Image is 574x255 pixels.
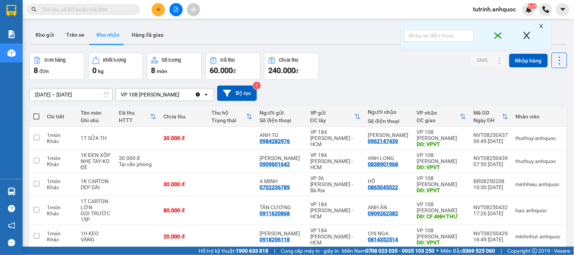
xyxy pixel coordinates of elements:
svg: open [203,92,209,98]
span: tutrinh.anhquoc [467,5,522,14]
span: question-circle [8,205,15,212]
button: aim [187,3,200,16]
input: Tìm tên, số ĐT hoặc mã đơn [42,5,131,14]
span: notification [8,222,15,229]
div: 1T SỮA TH [81,135,111,141]
img: warehouse-icon [8,188,16,196]
span: aim [191,7,196,12]
sup: NaN [527,3,537,9]
span: close [490,31,506,40]
strong: 1900 633 818 [236,248,268,254]
div: 0814352514 [368,236,398,243]
span: | [501,247,502,255]
div: Tại văn phòng [119,161,156,167]
div: 30.000 đ [164,181,204,187]
div: 0908949168 [6,34,67,44]
span: Nhận: [72,7,90,15]
div: 0909262382 [368,210,398,216]
div: Số lượng [162,58,181,63]
div: minhhieu.anhquoc [516,181,563,187]
div: minhnhut.anhquoc [516,233,563,239]
div: VP nhận [417,110,460,116]
span: 8 [34,66,38,75]
span: file-add [173,7,179,12]
span: Hỗ trợ kỹ thuật: [199,247,268,255]
img: logo-vxr [6,5,16,16]
sup: 3 [253,82,261,89]
div: 0702236789 [260,184,290,190]
div: DĐ: VPVT [417,187,466,193]
div: Người gửi [260,110,303,116]
div: ANH HUY [260,155,303,161]
div: ANH TÚ [260,132,303,138]
div: ĐC giao [417,117,460,123]
div: Khác [47,138,73,144]
button: Số lượng8món [147,53,202,80]
span: close [522,28,532,43]
span: search [31,7,37,12]
div: 20.000 đ [164,233,204,239]
div: ANH LONG [368,155,409,161]
div: 07:50 [DATE] [474,161,508,167]
span: | [274,247,275,255]
div: 16:49 [DATE] [474,236,508,243]
div: 06:49 [DATE] [474,138,508,144]
div: Đã thu [119,110,150,116]
button: Khối lượng0kg [88,53,143,80]
button: Kho gửi [30,26,60,44]
div: VP 184 [PERSON_NAME] - HCM [310,227,361,246]
div: VP 108 [PERSON_NAME] [417,201,466,213]
button: SMS [471,53,493,67]
span: ⚪️ [437,249,439,252]
img: icon-new-feature [526,6,532,13]
div: ANH LINH [368,132,409,138]
div: 1K ĐEN XỐP [81,152,111,158]
div: TÂN CƯƠNG [260,204,303,210]
span: copyright [532,248,537,253]
div: VP 108 [PERSON_NAME] [417,129,466,141]
div: Khác [47,161,73,167]
span: Miền Bắc [441,247,495,255]
span: đ [233,68,236,74]
div: Đã thu [221,58,235,63]
span: plus [156,7,161,12]
button: Đã thu60.000đ [205,53,260,80]
div: DĐ: VPVT [417,164,466,170]
div: 1K CARTON DẸP DÀI [81,178,111,190]
div: 1 món [47,204,73,210]
span: close [538,23,545,31]
div: DĐ: CF ANH THƯ [417,213,466,219]
span: món [157,68,167,74]
div: 0962147439 [368,138,398,144]
div: DĐ: VPVT [417,239,466,246]
div: CHI TUYỀN [260,230,303,236]
div: thuthuy.anhquoc [516,158,563,164]
th: Toggle SortBy [470,107,512,127]
div: VP 184 [PERSON_NAME] - HCM [310,201,361,219]
div: A MINH [260,178,303,184]
div: NVT08250439 [474,155,508,161]
button: Bộ lọc [217,86,257,101]
div: Số điện thoại [368,118,409,124]
div: VP 108 [PERSON_NAME] [417,152,466,164]
th: Toggle SortBy [306,107,364,127]
div: NHẸ TAY-KO ĐÈ [81,158,111,170]
div: Khác [47,184,73,190]
div: VP gửi [310,110,355,116]
div: A HIỆP [6,25,67,34]
div: HTTT [119,117,150,123]
div: VP 108 [PERSON_NAME] [417,175,466,187]
th: Toggle SortBy [208,107,256,127]
div: Chi tiết [47,114,73,120]
div: VP 184 [PERSON_NAME] - HCM [310,129,361,147]
div: GỌI TRƯỚC 15P [81,210,111,222]
div: 30.000 đ [119,155,156,161]
span: đơn [39,68,49,74]
div: NVT08250437 [474,132,508,138]
th: Toggle SortBy [115,107,160,127]
div: Khối lượng [103,58,126,63]
button: plus [152,3,165,16]
div: A HIỆP [72,34,133,43]
div: NVT08250432 [474,204,508,210]
div: VP 108 [PERSON_NAME] [417,227,466,239]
